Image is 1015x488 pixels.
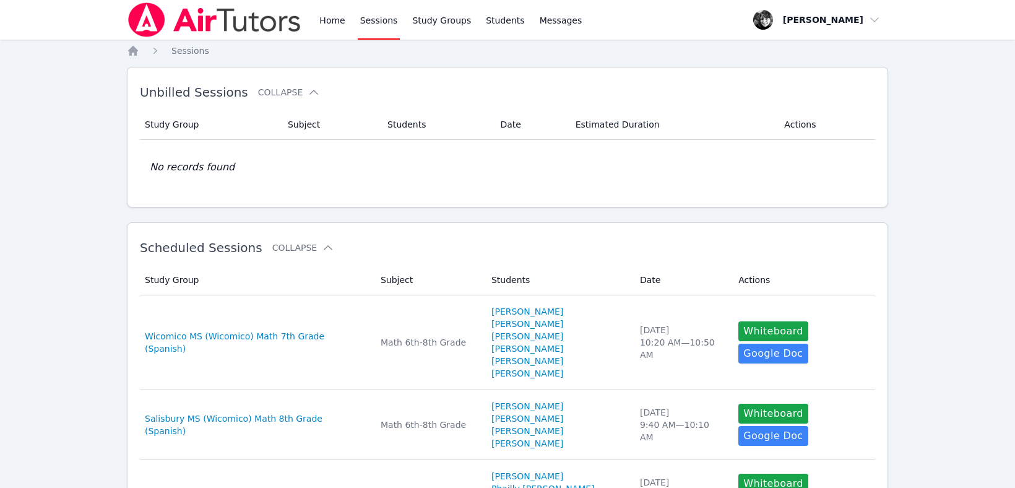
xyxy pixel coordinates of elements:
[373,265,484,295] th: Subject
[381,419,477,431] div: Math 6th-8th Grade
[777,110,875,140] th: Actions
[380,110,493,140] th: Students
[640,324,723,361] div: [DATE] 10:20 AM — 10:50 AM
[491,330,625,355] a: [PERSON_NAME] [PERSON_NAME]
[633,265,731,295] th: Date
[258,86,320,98] button: Collapse
[491,470,563,482] a: [PERSON_NAME]
[640,406,723,443] div: [DATE] 9:40 AM — 10:10 AM
[491,412,563,425] a: [PERSON_NAME]
[738,426,808,446] a: Google Doc
[738,321,808,341] button: Whiteboard
[493,110,568,140] th: Date
[491,367,563,380] a: [PERSON_NAME]
[731,265,875,295] th: Actions
[171,46,209,56] span: Sessions
[484,265,633,295] th: Students
[140,240,262,255] span: Scheduled Sessions
[280,110,380,140] th: Subject
[272,242,334,254] button: Collapse
[381,336,477,349] div: Math 6th-8th Grade
[491,355,563,367] a: [PERSON_NAME]
[127,2,302,37] img: Air Tutors
[738,404,808,424] button: Whiteboard
[491,437,563,450] a: [PERSON_NAME]
[140,295,875,390] tr: Wicomico MS (Wicomico) Math 7th Grade (Spanish)Math 6th-8th Grade[PERSON_NAME] [PERSON_NAME][PERS...
[738,344,808,364] a: Google Doc
[491,305,625,330] a: [PERSON_NAME] [PERSON_NAME]
[140,85,248,100] span: Unbilled Sessions
[171,45,209,57] a: Sessions
[140,265,373,295] th: Study Group
[145,330,366,355] a: Wicomico MS (Wicomico) Math 7th Grade (Spanish)
[140,110,280,140] th: Study Group
[140,140,875,194] td: No records found
[491,425,563,437] a: [PERSON_NAME]
[568,110,777,140] th: Estimated Duration
[540,14,582,27] span: Messages
[127,45,888,57] nav: Breadcrumb
[145,412,366,437] a: Salisbury MS (Wicomico) Math 8th Grade (Spanish)
[491,400,563,412] a: [PERSON_NAME]
[140,390,875,460] tr: Salisbury MS (Wicomico) Math 8th Grade (Spanish)Math 6th-8th Grade[PERSON_NAME][PERSON_NAME][PERS...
